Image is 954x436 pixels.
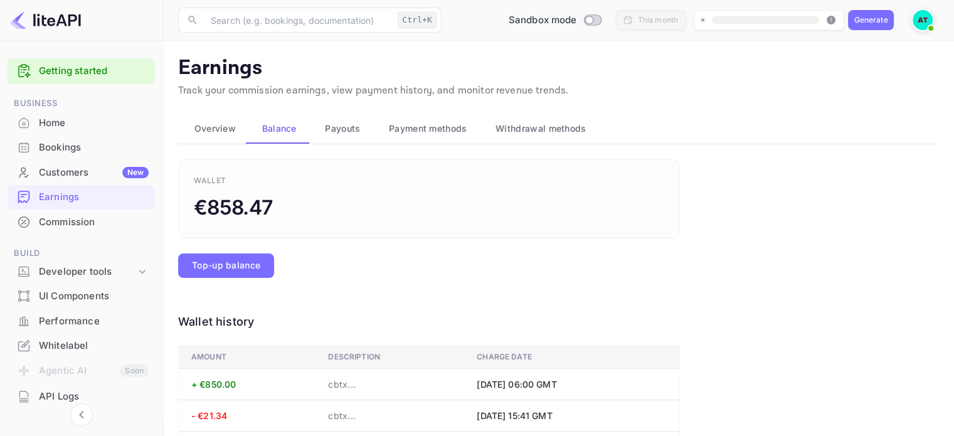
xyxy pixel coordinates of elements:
[39,314,149,329] div: Performance
[8,136,155,159] a: Bookings
[699,13,838,28] span: Create your website first
[477,409,667,422] p: [DATE] 15:41 GMT
[477,378,667,391] p: [DATE] 06:00 GMT
[39,190,149,205] div: Earnings
[8,385,155,409] div: API Logs
[854,14,888,26] div: Generate
[389,121,467,136] span: Payment methods
[191,409,227,422] span: -
[8,284,155,309] div: UI Components
[8,161,155,185] div: CustomersNew
[8,136,155,160] div: Bookings
[194,193,272,223] div: €858.47
[8,385,155,408] a: API Logs
[398,12,437,28] div: Ctrl+K
[178,114,939,144] div: scrollable auto tabs example
[8,185,155,210] div: Earnings
[39,390,149,404] div: API Logs
[194,175,226,186] div: Wallet
[198,409,227,422] div: €21.34
[504,13,606,28] div: Switch to Production mode
[8,97,155,110] span: Business
[8,284,155,307] a: UI Components
[8,111,155,134] a: Home
[8,309,155,334] div: Performance
[328,379,356,390] span: cbtxn_1RsdvSA4FXPoRk9Y1hA7864O
[10,10,81,30] img: LiteAPI logo
[8,185,155,208] a: Earnings
[8,210,155,235] div: Commission
[509,13,577,28] span: Sandbox mode
[39,289,149,304] div: UI Components
[8,334,155,358] div: Whitelabel
[8,161,155,184] a: CustomersNew
[39,116,149,130] div: Home
[467,345,679,368] th: Charge date
[178,56,939,81] p: Earnings
[194,121,236,136] span: Overview
[496,121,586,136] span: Withdrawal methods
[318,345,467,368] th: Description
[262,121,297,136] span: Balance
[913,10,933,30] img: Alexis Tomfaya
[39,64,149,78] a: Getting started
[8,247,155,260] span: Build
[39,265,136,279] div: Developer tools
[8,334,155,357] a: Whitelabel
[8,111,155,136] div: Home
[178,253,274,278] button: Top-up balance
[178,83,939,98] p: Track your commission earnings, view payment history, and monitor revenue trends.
[199,378,236,391] div: €850.00
[39,215,149,230] div: Commission
[179,345,319,368] th: Amount
[8,261,155,283] div: Developer tools
[8,309,155,332] a: Performance
[191,378,236,391] span: +
[638,14,679,26] div: This month
[8,58,155,84] div: Getting started
[328,410,356,421] span: cbtxn_1QgploA4FXPoRk9YQB4CePLL
[70,403,93,426] button: Collapse navigation
[8,210,155,233] a: Commission
[178,313,680,330] div: Wallet history
[325,121,360,136] span: Payouts
[122,167,149,178] div: New
[203,8,393,33] input: Search (e.g. bookings, documentation)
[39,141,149,155] div: Bookings
[39,339,149,353] div: Whitelabel
[39,166,149,180] div: Customers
